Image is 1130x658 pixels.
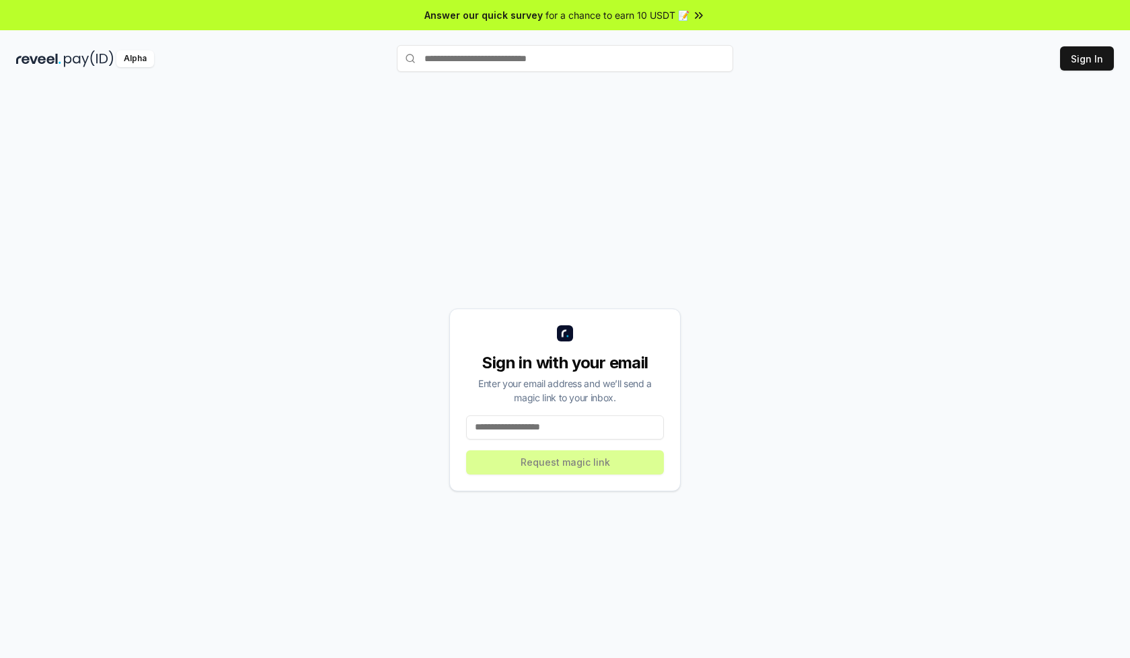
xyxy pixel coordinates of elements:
[466,352,664,374] div: Sign in with your email
[116,50,154,67] div: Alpha
[557,325,573,341] img: logo_small
[466,376,664,405] div: Enter your email address and we’ll send a magic link to your inbox.
[1060,46,1114,71] button: Sign In
[545,8,689,22] span: for a chance to earn 10 USDT 📝
[424,8,543,22] span: Answer our quick survey
[16,50,61,67] img: reveel_dark
[64,50,114,67] img: pay_id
